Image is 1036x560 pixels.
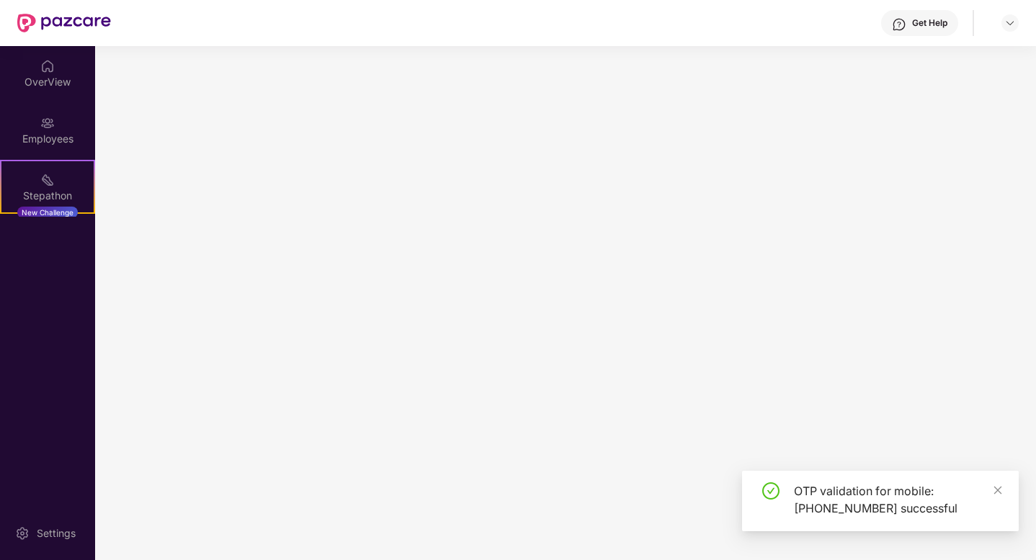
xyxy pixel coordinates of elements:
img: svg+xml;base64,PHN2ZyB4bWxucz0iaHR0cDovL3d3dy53My5vcmcvMjAwMC9zdmciIHdpZHRoPSIyMSIgaGVpZ2h0PSIyMC... [40,173,55,187]
img: svg+xml;base64,PHN2ZyBpZD0iRW1wbG95ZWVzIiB4bWxucz0iaHR0cDovL3d3dy53My5vcmcvMjAwMC9zdmciIHdpZHRoPS... [40,116,55,130]
span: close [993,485,1003,495]
div: OTP validation for mobile: [PHONE_NUMBER] successful [794,482,1001,517]
div: Stepathon [1,189,94,203]
div: New Challenge [17,207,78,218]
div: Get Help [912,17,947,29]
img: New Pazcare Logo [17,14,111,32]
img: svg+xml;base64,PHN2ZyBpZD0iRHJvcGRvd24tMzJ4MzIiIHhtbG5zPSJodHRwOi8vd3d3LnczLm9yZy8yMDAwL3N2ZyIgd2... [1004,17,1016,29]
img: svg+xml;base64,PHN2ZyBpZD0iU2V0dGluZy0yMHgyMCIgeG1sbnM9Imh0dHA6Ly93d3cudzMub3JnLzIwMDAvc3ZnIiB3aW... [15,526,30,541]
img: svg+xml;base64,PHN2ZyBpZD0iSGVscC0zMngzMiIgeG1sbnM9Imh0dHA6Ly93d3cudzMub3JnLzIwMDAvc3ZnIiB3aWR0aD... [892,17,906,32]
div: Settings [32,526,80,541]
span: check-circle [762,482,780,500]
img: svg+xml;base64,PHN2ZyBpZD0iSG9tZSIgeG1sbnM9Imh0dHA6Ly93d3cudzMub3JnLzIwMDAvc3ZnIiB3aWR0aD0iMjAiIG... [40,59,55,73]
